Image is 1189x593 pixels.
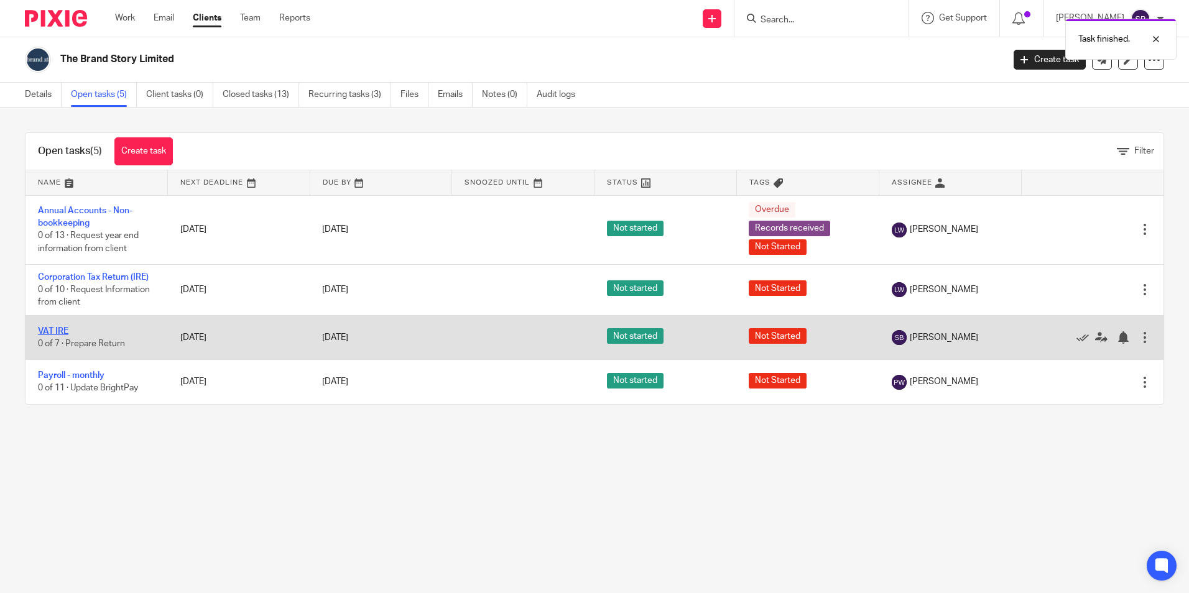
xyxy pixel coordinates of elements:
[38,232,139,254] span: 0 of 13 · Request year end information from client
[154,12,174,24] a: Email
[90,146,102,156] span: (5)
[223,83,299,107] a: Closed tasks (13)
[322,285,348,294] span: [DATE]
[115,12,135,24] a: Work
[749,239,807,255] span: Not Started
[60,53,808,66] h2: The Brand Story Limited
[322,333,348,342] span: [DATE]
[892,282,907,297] img: svg%3E
[892,375,907,390] img: svg%3E
[38,384,138,393] span: 0 of 11 · Update BrightPay
[279,12,310,24] a: Reports
[749,373,807,388] span: Not Started
[25,47,51,73] img: logo.png
[38,206,132,228] a: Annual Accounts - Non-bookkeeping
[1014,50,1086,70] a: Create task
[607,221,664,236] span: Not started
[168,195,310,264] td: [DATE]
[193,12,221,24] a: Clients
[308,83,391,107] a: Recurring tasks (3)
[38,371,104,380] a: Payroll - monthly
[1134,147,1154,155] span: Filter
[400,83,428,107] a: Files
[322,378,348,387] span: [DATE]
[607,280,664,296] span: Not started
[168,360,310,404] td: [DATE]
[749,179,770,186] span: Tags
[749,202,795,218] span: Overdue
[38,145,102,158] h1: Open tasks
[71,83,137,107] a: Open tasks (5)
[910,223,978,236] span: [PERSON_NAME]
[537,83,585,107] a: Audit logs
[910,283,978,296] span: [PERSON_NAME]
[114,137,173,165] a: Create task
[168,315,310,359] td: [DATE]
[465,179,530,186] span: Snoozed Until
[892,223,907,237] img: svg%3E
[1131,9,1150,29] img: svg%3E
[749,221,830,236] span: Records received
[25,10,87,27] img: Pixie
[38,273,149,282] a: Corporation Tax Return (IRE)
[749,328,807,344] span: Not Started
[1076,331,1095,344] a: Mark as done
[438,83,473,107] a: Emails
[38,327,68,336] a: VAT IRE
[892,330,907,345] img: svg%3E
[749,280,807,296] span: Not Started
[607,179,638,186] span: Status
[1078,33,1130,45] p: Task finished.
[322,225,348,234] span: [DATE]
[607,373,664,388] span: Not started
[482,83,527,107] a: Notes (0)
[38,285,150,307] span: 0 of 10 · Request Information from client
[910,331,978,344] span: [PERSON_NAME]
[146,83,213,107] a: Client tasks (0)
[910,375,978,388] span: [PERSON_NAME]
[240,12,261,24] a: Team
[25,83,62,107] a: Details
[168,264,310,315] td: [DATE]
[38,339,125,348] span: 0 of 7 · Prepare Return
[607,328,664,344] span: Not started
